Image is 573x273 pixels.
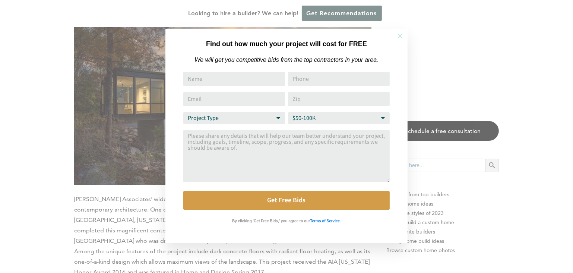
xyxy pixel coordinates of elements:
[194,57,378,63] em: We will get you competitive bids from the top contractors in your area.
[310,219,340,223] strong: Terms of Service
[340,219,341,223] strong: .
[288,72,390,86] input: Phone
[183,191,390,210] button: Get Free Bids
[206,40,367,48] strong: Find out how much your project will cost for FREE
[183,92,285,106] input: Email Address
[232,219,310,223] strong: By clicking 'Get Free Bids,' you agree to our
[387,23,413,49] button: Close
[183,112,285,124] select: Project Type
[183,72,285,86] input: Name
[288,112,390,124] select: Budget Range
[288,92,390,106] input: Zip
[183,130,390,182] textarea: Comment or Message
[310,217,340,223] a: Terms of Service
[536,236,564,264] iframe: Drift Widget Chat Controller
